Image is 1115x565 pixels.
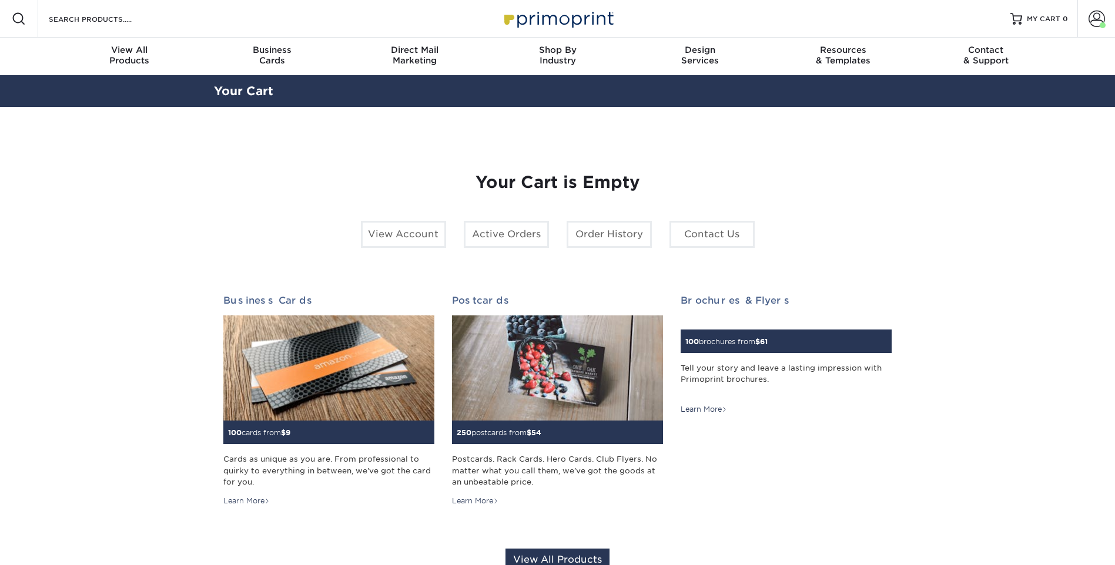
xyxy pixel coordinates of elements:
span: $ [281,428,286,437]
span: Design [629,45,772,55]
a: DesignServices [629,38,772,75]
a: Brochures & Flyers 100brochures from$61 Tell your story and leave a lasting impression with Primo... [681,295,892,415]
h2: Business Cards [223,295,434,306]
a: Business Cards 100cards from$9 Cards as unique as you are. From professional to quirky to everyth... [223,295,434,506]
a: Order History [567,221,652,248]
a: Active Orders [464,221,549,248]
span: 0 [1063,15,1068,23]
a: Postcards 250postcards from$54 Postcards. Rack Cards. Hero Cards. Club Flyers. No matter what you... [452,295,663,506]
span: 54 [531,428,541,437]
div: Marketing [343,45,486,66]
span: 100 [685,337,699,346]
a: Shop ByIndustry [486,38,629,75]
h2: Postcards [452,295,663,306]
a: View Account [361,221,446,248]
span: Business [200,45,343,55]
div: Learn More [681,404,727,415]
a: View AllProducts [58,38,201,75]
span: 100 [228,428,242,437]
span: Shop By [486,45,629,55]
div: Industry [486,45,629,66]
div: Learn More [452,496,498,506]
div: & Templates [772,45,915,66]
div: Cards as unique as you are. From professional to quirky to everything in between, we've got the c... [223,453,434,487]
img: Postcards [452,315,663,421]
span: $ [755,337,760,346]
div: Products [58,45,201,66]
div: Learn More [223,496,270,506]
div: Services [629,45,772,66]
h1: Your Cart is Empty [223,173,892,193]
span: $ [527,428,531,437]
a: BusinessCards [200,38,343,75]
h2: Brochures & Flyers [681,295,892,306]
div: Postcards. Rack Cards. Hero Cards. Club Flyers. No matter what you call them, we've got the goods... [452,453,663,487]
div: & Support [915,45,1057,66]
small: postcards from [457,428,541,437]
span: Direct Mail [343,45,486,55]
span: View All [58,45,201,55]
img: Business Cards [223,315,434,421]
span: Contact [915,45,1057,55]
img: Primoprint [499,6,617,31]
span: Resources [772,45,915,55]
div: Cards [200,45,343,66]
a: Contact& Support [915,38,1057,75]
span: 9 [286,428,290,437]
span: 61 [760,337,768,346]
a: Direct MailMarketing [343,38,486,75]
a: Resources& Templates [772,38,915,75]
div: Tell your story and leave a lasting impression with Primoprint brochures. [681,362,892,396]
small: brochures from [685,337,768,346]
a: Contact Us [669,221,755,248]
input: SEARCH PRODUCTS..... [48,12,162,26]
small: cards from [228,428,290,437]
span: 250 [457,428,471,437]
span: MY CART [1027,14,1060,24]
a: Your Cart [214,84,273,98]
